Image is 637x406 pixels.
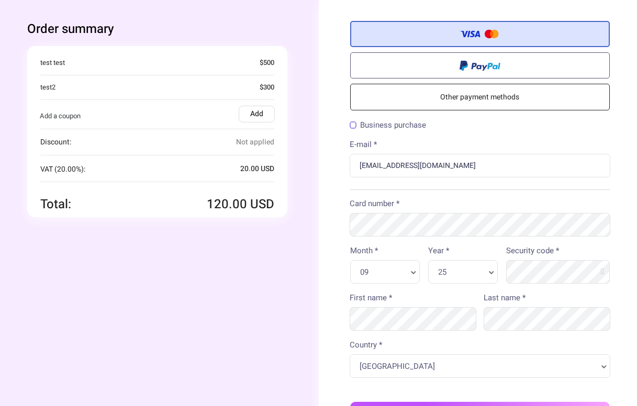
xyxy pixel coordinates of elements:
a: [GEOGRAPHIC_DATA] [360,361,610,375]
label: Card number * [350,198,399,210]
label: Year * [428,245,449,257]
label: E-mail * [350,139,377,151]
span: Total: [40,195,71,213]
i: .00 [249,163,259,174]
a: 09 [360,267,419,280]
label: Security code * [506,245,559,257]
span: 20 [240,163,259,174]
span: $500 [260,58,274,68]
span: Discount: [40,137,71,148]
span: test test [40,58,65,68]
label: First name * [350,292,392,304]
i: .00 [229,195,247,213]
label: Business purchase [350,121,426,129]
label: Last name * [484,292,526,304]
span: USD [261,163,274,174]
label: Add [239,106,275,122]
span: 25 [438,267,484,277]
span: USD [250,195,274,213]
span: [GEOGRAPHIC_DATA] [360,361,597,371]
span: $300 [260,82,274,93]
div: Order summary [27,21,287,38]
span: VAT (20.00%): [40,164,85,175]
span: test2 [40,82,55,93]
a: Other payment methods [350,84,610,110]
span: Not applied [236,136,274,148]
label: Country * [350,339,382,351]
label: Month * [350,245,378,257]
span: Add a coupon [40,111,81,121]
span: 120 [207,195,247,213]
a: 25 [438,267,497,280]
span: 09 [360,267,406,277]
